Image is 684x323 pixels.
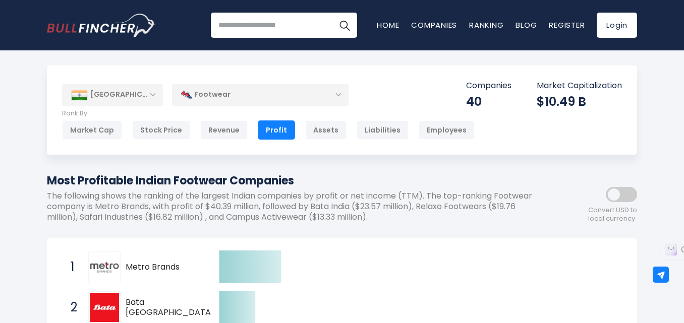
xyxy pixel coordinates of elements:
[126,297,214,318] span: Bata [GEOGRAPHIC_DATA]
[549,20,585,30] a: Register
[47,172,546,189] h1: Most Profitable Indian Footwear Companies
[469,20,503,30] a: Ranking
[419,120,475,140] div: Employees
[62,84,163,106] div: [GEOGRAPHIC_DATA]
[466,94,511,109] div: 40
[597,13,637,38] a: Login
[66,299,76,316] span: 2
[47,191,546,222] p: The following shows the ranking of the largest Indian companies by profit or net income (TTM). Th...
[258,120,295,140] div: Profit
[66,259,76,276] span: 1
[90,262,119,273] img: Metro Brands
[62,109,475,118] p: Rank By
[200,120,248,140] div: Revenue
[47,14,156,37] img: Bullfincher logo
[377,20,399,30] a: Home
[588,206,637,223] span: Convert USD to local currency
[332,13,357,38] button: Search
[357,120,409,140] div: Liabilities
[466,81,511,91] p: Companies
[305,120,347,140] div: Assets
[537,94,622,109] div: $10.49 B
[126,262,202,273] span: Metro Brands
[516,20,537,30] a: Blog
[537,81,622,91] p: Market Capitalization
[411,20,457,30] a: Companies
[90,293,119,322] img: Bata India
[47,14,155,37] a: Go to homepage
[62,120,122,140] div: Market Cap
[172,83,349,106] div: Footwear
[132,120,190,140] div: Stock Price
